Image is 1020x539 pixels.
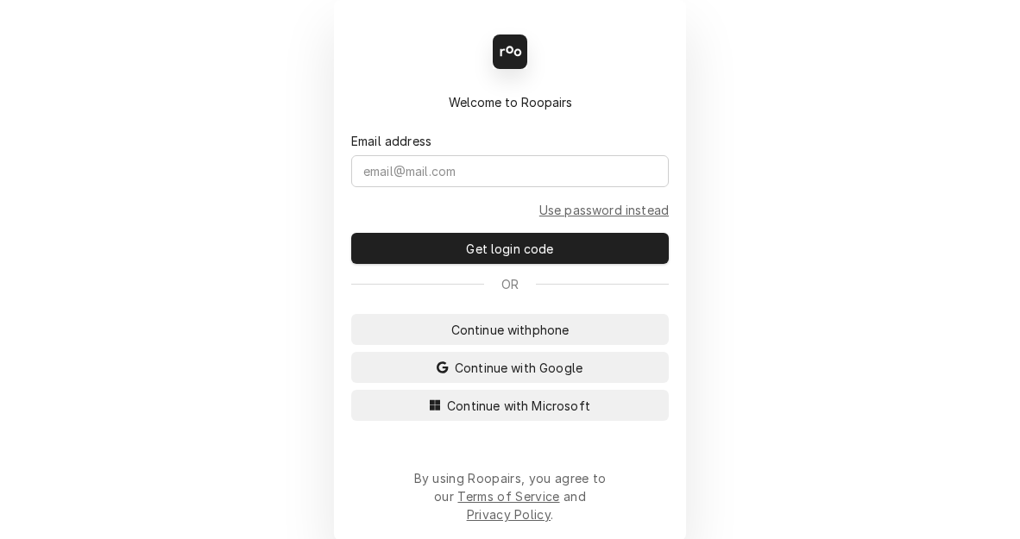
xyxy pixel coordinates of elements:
[444,397,594,415] span: Continue with Microsoft
[448,321,573,339] span: Continue with phone
[351,93,669,111] div: Welcome to Roopairs
[351,275,669,293] div: Or
[351,390,669,421] button: Continue with Microsoft
[351,314,669,345] button: Continue withphone
[351,132,431,150] label: Email address
[413,469,607,523] div: By using Roopairs, you agree to our and .
[351,155,669,187] input: email@mail.com
[351,352,669,383] button: Continue with Google
[539,201,669,219] a: Go to Email and password form
[451,359,586,377] span: Continue with Google
[463,240,557,258] span: Get login code
[467,507,551,522] a: Privacy Policy
[457,489,559,504] a: Terms of Service
[351,233,669,264] button: Get login code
